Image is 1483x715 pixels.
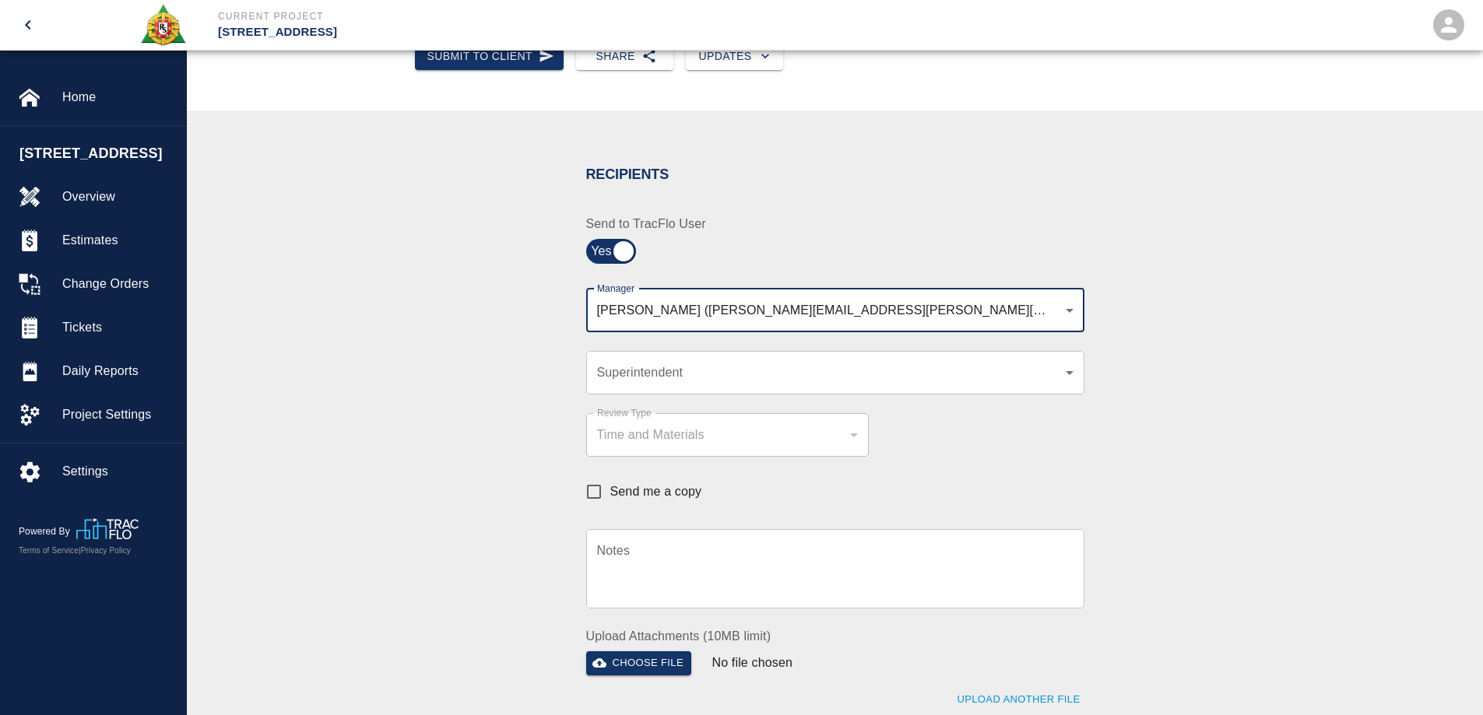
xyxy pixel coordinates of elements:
span: Tickets [62,318,174,337]
label: Review Type [597,406,652,419]
button: open drawer [9,6,47,44]
button: Share [576,42,673,71]
div: [PERSON_NAME] ([PERSON_NAME][EMAIL_ADDRESS][PERSON_NAME][DOMAIN_NAME]),[PERSON_NAME] ([PERSON_NAM... [597,301,1074,319]
h2: Recipients [586,166,1084,184]
span: | [79,546,81,555]
button: Upload Another File [953,688,1084,712]
span: Send me a copy [610,482,702,501]
button: Submit to Client [415,42,564,71]
button: Updates [686,42,783,71]
div: Time and Materials [597,426,858,443]
label: Upload Attachments (10MB limit) [586,627,1084,645]
span: Estimates [62,231,174,250]
span: Project Settings [62,405,174,424]
p: [STREET_ADDRESS] [218,23,826,41]
label: Manager [597,282,634,295]
p: Current Project [218,9,826,23]
span: Home [62,88,174,107]
a: Privacy Policy [81,546,131,555]
span: Daily Reports [62,362,174,380]
span: [STREET_ADDRESS] [19,143,178,164]
span: Settings [62,462,174,481]
p: No file chosen [712,654,793,672]
label: Send to TracFlo User [586,215,826,233]
button: Choose file [586,651,692,675]
span: Overview [62,188,174,206]
img: TracFlo [76,518,139,539]
span: Change Orders [62,275,174,293]
a: Terms of Service [19,546,79,555]
iframe: Chat Widget [1405,640,1483,715]
p: Powered By [19,524,76,538]
img: Roger & Sons Concrete [139,3,187,47]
